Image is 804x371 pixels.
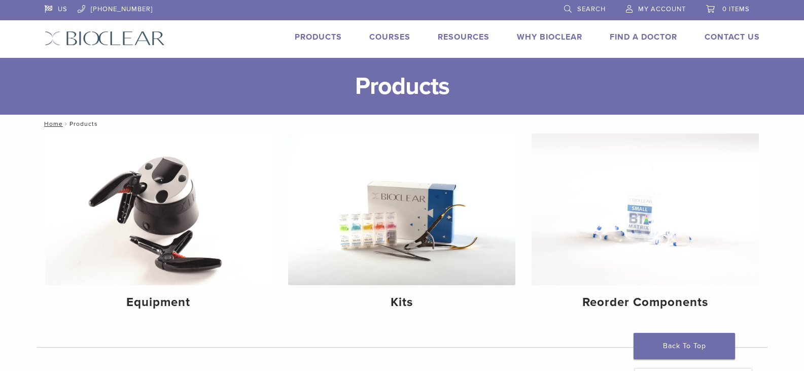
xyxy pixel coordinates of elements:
a: Kits [288,133,515,318]
a: Reorder Components [532,133,759,318]
h4: Kits [296,293,507,312]
a: Courses [369,32,410,42]
img: Bioclear [45,31,165,46]
h4: Reorder Components [540,293,751,312]
a: Products [295,32,342,42]
span: 0 items [722,5,750,13]
a: Equipment [45,133,272,318]
img: Equipment [45,133,272,285]
img: Kits [288,133,515,285]
a: Contact Us [705,32,760,42]
img: Reorder Components [532,133,759,285]
a: Home [41,120,63,127]
span: Search [577,5,606,13]
nav: Products [37,115,767,133]
a: Resources [438,32,490,42]
h4: Equipment [53,293,264,312]
a: Find A Doctor [610,32,677,42]
span: My Account [638,5,686,13]
a: Why Bioclear [517,32,582,42]
a: Back To Top [634,333,735,359]
span: / [63,121,69,126]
